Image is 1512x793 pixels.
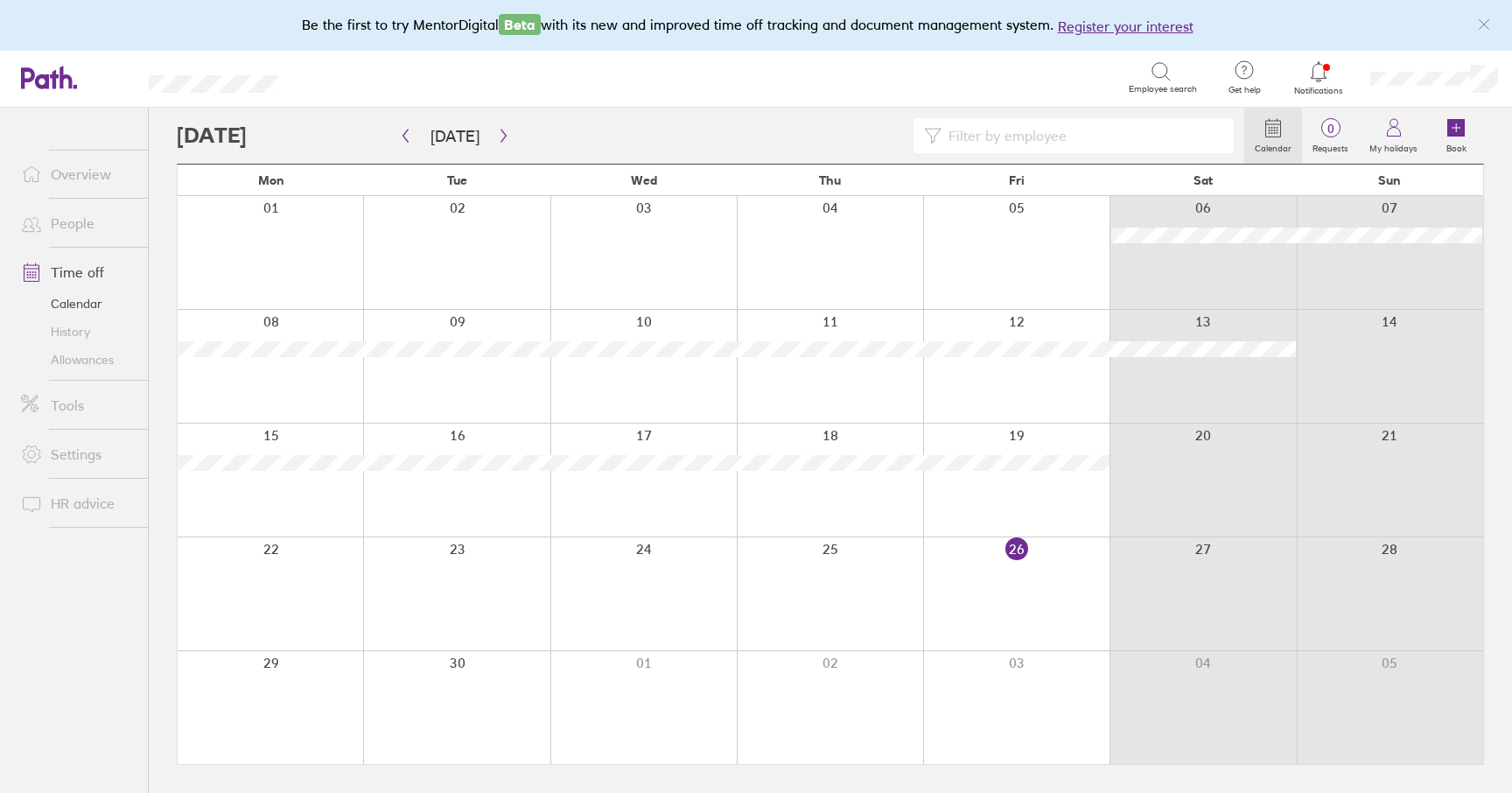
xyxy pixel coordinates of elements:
label: Calendar [1244,138,1302,154]
a: Calendar [1244,108,1302,164]
span: Mon [258,173,284,187]
a: Allowances [7,346,148,374]
div: Be the first to try MentorDigital with its new and improved time off tracking and document manage... [302,14,1211,37]
button: [DATE] [416,122,493,151]
span: Fri [1009,173,1025,187]
a: Tools [7,388,148,423]
a: Settings [7,437,148,472]
a: HR advice [7,486,148,521]
label: Book [1436,138,1477,154]
a: My holidays [1359,108,1428,164]
span: Wed [631,173,657,187]
label: My holidays [1359,138,1428,154]
span: Get help [1216,85,1273,95]
a: Time off [7,255,148,290]
a: Calendar [7,290,148,318]
span: Tue [447,173,467,187]
a: History [7,318,148,346]
a: Overview [7,157,148,192]
button: Register your interest [1058,16,1193,37]
span: Sun [1378,173,1401,187]
span: Employee search [1129,84,1197,95]
span: Beta [499,14,541,35]
a: People [7,206,148,241]
label: Requests [1302,138,1359,154]
input: Filter by employee [941,119,1223,152]
span: Sat [1193,173,1213,187]
span: Thu [819,173,841,187]
a: 0Requests [1302,108,1359,164]
span: Notifications [1291,86,1347,96]
a: Notifications [1291,60,1347,96]
span: 0 [1302,122,1359,136]
div: Search [325,69,370,85]
a: Book [1428,108,1484,164]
